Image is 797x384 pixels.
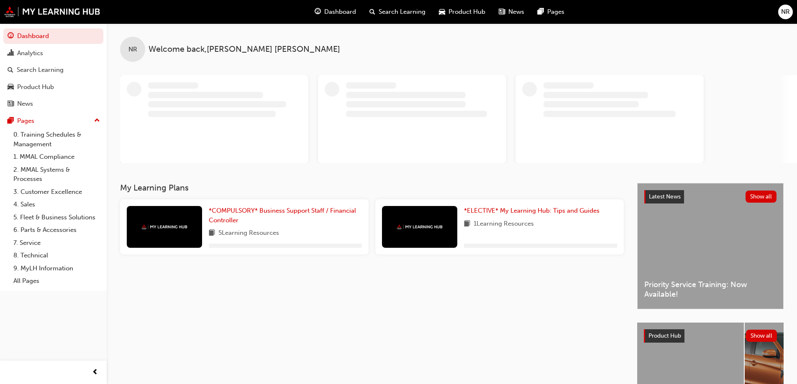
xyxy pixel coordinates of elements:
a: 3. Customer Excellence [10,186,103,198]
div: Pages [17,116,34,126]
span: 1 Learning Resources [474,219,534,229]
a: Analytics [3,46,103,61]
a: 8. Technical [10,249,103,262]
img: mmal [4,6,100,17]
img: mmal [141,224,187,230]
a: pages-iconPages [531,3,571,20]
button: Pages [3,113,103,129]
span: Product Hub [448,7,485,17]
span: NR [128,45,137,54]
a: Latest NewsShow allPriority Service Training: Now Available! [637,183,784,309]
a: news-iconNews [492,3,531,20]
a: car-iconProduct Hub [432,3,492,20]
a: 6. Parts & Accessories [10,224,103,237]
a: 0. Training Schedules & Management [10,128,103,150]
a: All Pages [10,275,103,287]
button: DashboardAnalyticsSearch LearningProduct HubNews [3,27,103,113]
span: pages-icon [538,7,544,17]
span: prev-icon [92,367,98,378]
a: guage-iconDashboard [308,3,363,20]
span: news-icon [8,100,14,108]
span: *ELECTIVE* My Learning Hub: Tips and Guides [464,207,600,214]
a: Product HubShow all [644,329,777,343]
span: Pages [547,7,564,17]
img: mmal [397,224,443,230]
a: 9. MyLH Information [10,262,103,275]
a: 4. Sales [10,198,103,211]
span: NR [781,7,790,17]
a: Product Hub [3,79,103,95]
span: search-icon [369,7,375,17]
a: 2. MMAL Systems & Processes [10,163,103,186]
a: *ELECTIVE* My Learning Hub: Tips and Guides [464,206,603,216]
span: Latest News [649,193,681,200]
a: Dashboard [3,28,103,44]
a: *COMPULSORY* Business Support Staff / Financial Controller [209,206,362,225]
span: News [508,7,524,17]
span: book-icon [464,219,470,229]
button: NR [778,5,793,19]
span: car-icon [439,7,445,17]
span: Welcome back , [PERSON_NAME] [PERSON_NAME] [149,45,340,54]
span: book-icon [209,228,215,239]
button: Show all [746,330,777,342]
span: news-icon [499,7,505,17]
span: up-icon [94,115,100,126]
a: News [3,96,103,112]
span: pages-icon [8,117,14,125]
a: Search Learning [3,62,103,78]
div: News [17,99,33,109]
button: Show all [746,191,777,203]
a: search-iconSearch Learning [363,3,432,20]
div: Analytics [17,48,43,58]
h3: My Learning Plans [120,183,624,193]
div: Search Learning [17,65,64,75]
span: Product Hub [648,332,681,339]
span: search-icon [8,66,13,74]
span: Priority Service Training: Now Available! [644,280,776,299]
span: Search Learning [379,7,425,17]
a: 5. Fleet & Business Solutions [10,211,103,224]
span: guage-icon [8,33,14,40]
a: 1. MMAL Compliance [10,150,103,163]
span: guage-icon [315,7,321,17]
div: Product Hub [17,82,54,92]
span: Dashboard [324,7,356,17]
a: Latest NewsShow all [644,190,776,203]
a: 7. Service [10,237,103,249]
span: 5 Learning Resources [218,228,279,239]
span: *COMPULSORY* Business Support Staff / Financial Controller [209,207,356,224]
span: chart-icon [8,50,14,57]
span: car-icon [8,84,14,91]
